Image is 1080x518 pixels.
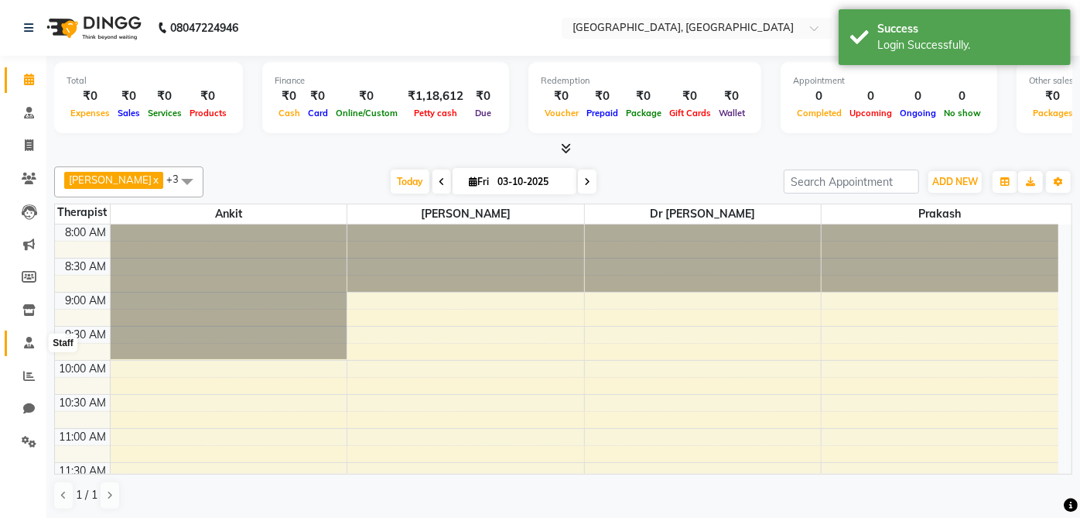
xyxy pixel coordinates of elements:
span: Card [304,108,332,118]
span: Wallet [715,108,749,118]
div: ₹0 [144,87,186,105]
div: ₹0 [304,87,332,105]
div: ₹1,18,612 [402,87,470,105]
div: 11:00 AM [56,429,110,445]
span: Ongoing [896,108,940,118]
div: Therapist [55,204,110,221]
span: Sales [114,108,144,118]
button: ADD NEW [928,171,982,193]
div: ₹0 [67,87,114,105]
span: Completed [793,108,846,118]
div: 9:30 AM [63,327,110,343]
div: 0 [896,87,940,105]
div: Login Successfully. [877,37,1059,53]
span: Prakash [822,204,1058,224]
div: 8:30 AM [63,259,110,275]
div: ₹0 [470,87,497,105]
span: Today [391,170,429,194]
span: No show [940,108,985,118]
div: ₹0 [715,87,749,105]
span: ADD NEW [932,176,978,187]
span: Gift Cards [665,108,715,118]
div: ₹0 [665,87,715,105]
input: Search Appointment [784,170,919,194]
span: Ankit [111,204,347,224]
span: Petty cash [410,108,461,118]
div: ₹0 [114,87,144,105]
img: logo [39,6,145,50]
div: 8:00 AM [63,225,110,241]
span: Cash [275,108,304,118]
span: Due [471,108,495,118]
div: ₹0 [186,87,231,105]
div: Success [877,21,1059,37]
div: Total [67,74,231,87]
span: +3 [166,173,190,185]
div: ₹0 [541,87,583,105]
span: Packages [1029,108,1077,118]
span: Services [144,108,186,118]
span: Dr [PERSON_NAME] [585,204,822,224]
div: ₹0 [1029,87,1077,105]
span: Expenses [67,108,114,118]
div: 10:30 AM [56,395,110,411]
div: Redemption [541,74,749,87]
span: Voucher [541,108,583,118]
div: 0 [846,87,896,105]
span: [PERSON_NAME] [69,173,152,186]
div: ₹0 [275,87,304,105]
div: Finance [275,74,497,87]
div: ₹0 [332,87,402,105]
div: ₹0 [583,87,622,105]
span: 1 / 1 [76,487,97,503]
a: x [152,173,159,186]
span: Prepaid [583,108,622,118]
span: Products [186,108,231,118]
input: 2025-10-03 [493,170,570,194]
div: 10:00 AM [56,361,110,377]
div: 0 [793,87,846,105]
span: Upcoming [846,108,896,118]
span: Online/Custom [332,108,402,118]
div: ₹0 [622,87,665,105]
span: [PERSON_NAME] [347,204,584,224]
span: Package [622,108,665,118]
div: 0 [940,87,985,105]
b: 08047224946 [170,6,238,50]
div: Staff [49,334,77,352]
div: Appointment [793,74,985,87]
div: 11:30 AM [56,463,110,479]
div: 9:00 AM [63,293,110,309]
span: Fri [465,176,493,187]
